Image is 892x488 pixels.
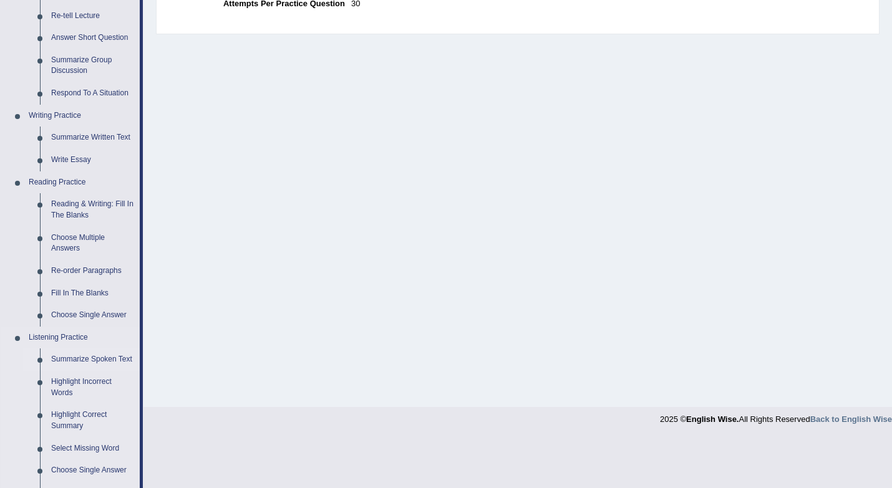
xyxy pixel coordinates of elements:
[46,438,140,460] a: Select Missing Word
[23,171,140,194] a: Reading Practice
[46,82,140,105] a: Respond To A Situation
[46,282,140,305] a: Fill In The Blanks
[660,407,892,425] div: 2025 © All Rights Reserved
[686,414,739,424] strong: English Wise.
[46,49,140,82] a: Summarize Group Discussion
[46,348,140,371] a: Summarize Spoken Text
[23,105,140,127] a: Writing Practice
[46,404,140,437] a: Highlight Correct Summary
[46,260,140,282] a: Re-order Paragraphs
[46,193,140,226] a: Reading & Writing: Fill In The Blanks
[46,27,140,49] a: Answer Short Question
[46,371,140,404] a: Highlight Incorrect Words
[23,327,140,349] a: Listening Practice
[46,127,140,149] a: Summarize Written Text
[46,304,140,327] a: Choose Single Answer
[810,414,892,424] a: Back to English Wise
[46,459,140,482] a: Choose Single Answer
[46,227,140,260] a: Choose Multiple Answers
[46,149,140,171] a: Write Essay
[46,5,140,27] a: Re-tell Lecture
